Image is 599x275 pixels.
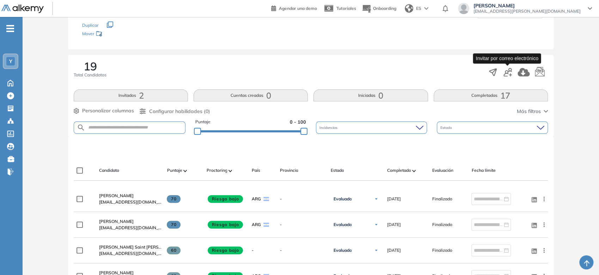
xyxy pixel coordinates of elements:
span: Provincia [280,167,298,174]
span: Puntaje [195,119,210,125]
a: [PERSON_NAME] Saint [PERSON_NAME] [99,244,161,250]
span: ARG [251,196,261,202]
img: Ícono de flecha [374,197,378,201]
span: [EMAIL_ADDRESS][DOMAIN_NAME] [99,199,161,205]
button: Cuentas creadas0 [194,89,308,101]
div: Estado [437,121,548,134]
button: Configurar habilidades (0) [140,108,210,115]
span: - [280,247,325,254]
button: Onboarding [362,1,396,16]
span: Total Candidatos [74,72,106,78]
span: [EMAIL_ADDRESS][DOMAIN_NAME] [99,225,161,231]
img: [missing "en.ARROW_ALT" translation] [183,170,187,172]
i: - [6,28,14,29]
span: Completado [387,167,411,174]
button: Completadas17 [434,89,548,101]
span: - [251,247,253,254]
span: Incidencias [319,125,339,130]
img: ARG [263,223,269,227]
span: 0 - 100 [290,119,306,125]
img: arrow [424,7,428,10]
span: Evaluación [432,167,453,174]
span: [PERSON_NAME] [99,219,134,224]
span: Fecha límite [471,167,495,174]
a: Agendar una demo [271,4,317,12]
span: Más filtros [517,108,541,115]
span: [EMAIL_ADDRESS][PERSON_NAME][DOMAIN_NAME] [473,8,581,14]
span: - [280,196,325,202]
span: Agendar una demo [279,6,317,11]
span: [PERSON_NAME] [473,3,581,8]
span: Onboarding [373,6,396,11]
img: [missing "en.ARROW_ALT" translation] [412,170,416,172]
span: ES [416,5,421,12]
span: Evaluado [333,196,352,202]
span: 60 [167,246,181,254]
img: Ícono de flecha [374,248,378,252]
div: Widget de chat [564,241,599,275]
a: [PERSON_NAME] [99,218,161,225]
span: Tutoriales [336,6,356,11]
span: Estado [330,167,344,174]
span: 70 [167,221,181,229]
span: [PERSON_NAME] Saint [PERSON_NAME] [99,244,181,250]
span: Duplicar [82,23,98,28]
span: Proctoring [206,167,227,174]
span: [DATE] [387,221,401,228]
span: Finalizado [432,196,452,202]
img: SEARCH_ALT [77,123,85,132]
span: Finalizado [432,221,452,228]
img: world [405,4,413,13]
img: ARG [263,197,269,201]
a: [PERSON_NAME] [99,193,161,199]
span: [DATE] [387,247,401,254]
iframe: Chat Widget [564,241,599,275]
span: Riesgo bajo [208,246,243,254]
div: Mover [82,28,153,41]
span: [DATE] [387,196,401,202]
button: Personalizar columnas [74,107,134,114]
span: 19 [84,61,97,72]
img: [missing "en.ARROW_ALT" translation] [228,170,232,172]
span: ARG [251,221,261,228]
span: Evaluado [333,222,352,227]
div: Invitar por correo electrónico [473,53,541,63]
span: 70 [167,195,181,203]
span: Riesgo bajo [208,195,243,203]
img: Ícono de flecha [374,223,378,227]
span: Personalizar columnas [82,107,134,114]
span: [PERSON_NAME] [99,193,134,198]
img: Logo [1,5,44,13]
span: Finalizado [432,247,452,254]
span: Evaluado [333,248,352,253]
div: Incidencias [316,121,427,134]
button: Invitados2 [74,89,188,101]
span: Puntaje [167,167,182,174]
span: Y [9,58,12,64]
span: Riesgo bajo [208,221,243,229]
span: [EMAIL_ADDRESS][DOMAIN_NAME] [99,250,161,257]
span: Estado [440,125,453,130]
button: Más filtros [517,108,548,115]
button: Iniciadas0 [313,89,428,101]
span: País [251,167,260,174]
span: Configurar habilidades (0) [149,108,210,115]
span: Candidato [99,167,119,174]
span: - [280,221,325,228]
